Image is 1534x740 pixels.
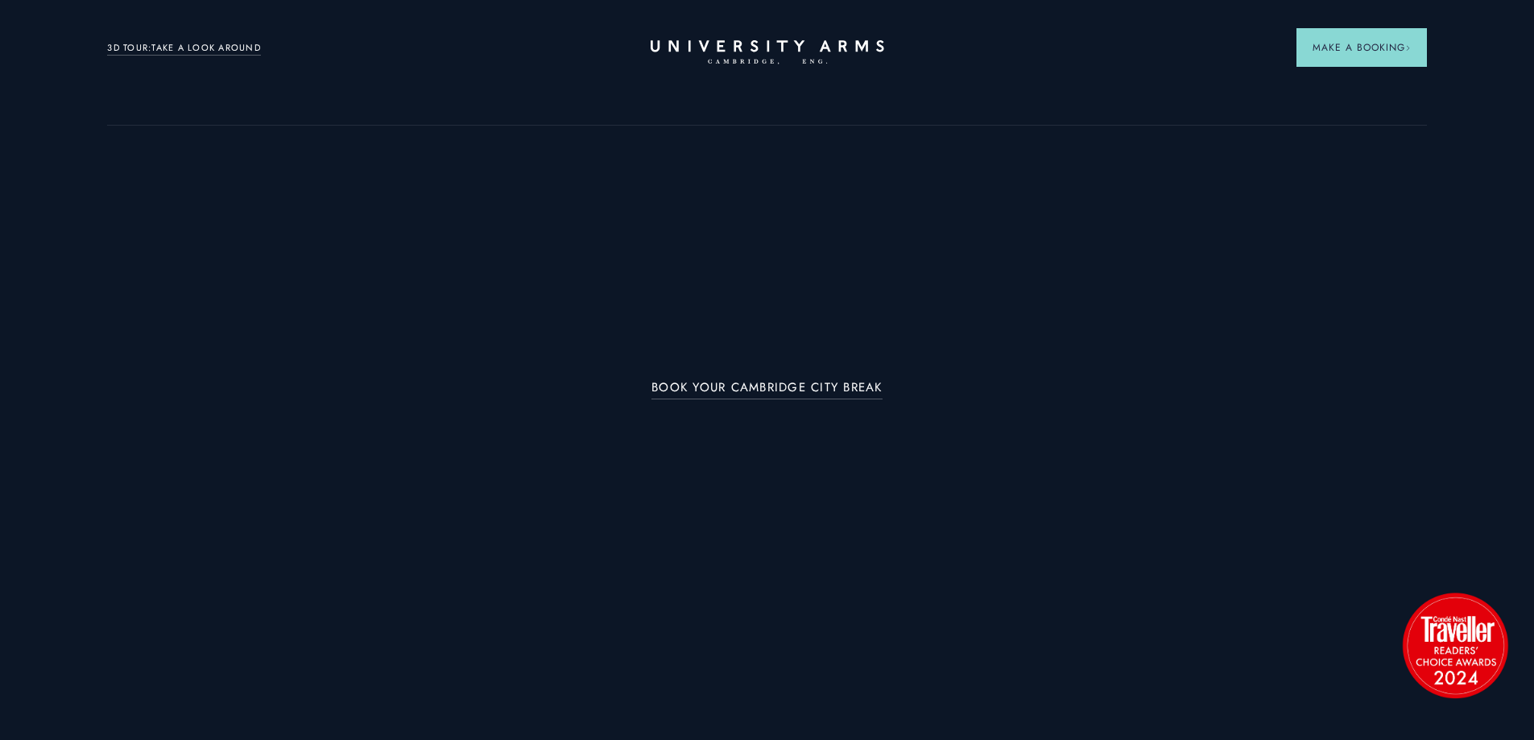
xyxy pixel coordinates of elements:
[651,40,884,65] a: Home
[107,41,261,56] a: 3D TOUR:TAKE A LOOK AROUND
[1405,45,1411,51] img: Arrow icon
[651,381,883,399] a: BOOK YOUR CAMBRIDGE CITY BREAK
[1313,40,1411,55] span: Make a Booking
[1395,585,1515,705] img: image-2524eff8f0c5d55edbf694693304c4387916dea5-1501x1501-png
[1296,28,1427,67] button: Make a BookingArrow icon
